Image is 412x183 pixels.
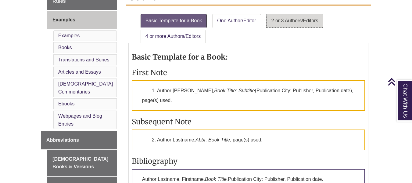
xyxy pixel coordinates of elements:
[132,130,365,150] p: 2. Author Lastname, , page(s) used.
[132,117,365,126] h3: Subsequent Note
[58,101,74,106] a: Ebooks
[58,45,72,50] a: Books
[212,14,261,27] a: One Author/Editor
[141,14,207,27] a: Basic Template for a Book
[132,156,365,166] h3: Bibliography
[58,69,101,75] a: Articles and Essays
[47,150,117,176] a: [DEMOGRAPHIC_DATA] Books & Versions
[46,137,79,143] span: Abbreviations
[267,14,323,27] a: 2 or 3 Authors/Editors
[205,177,228,182] em: Book Title.
[132,68,365,77] h3: First Note
[58,33,80,38] a: Examples
[141,30,206,43] a: 4 or more Authors/Editors
[388,78,410,86] a: Back to Top
[195,137,230,142] em: Abbr. Book Title
[58,57,109,62] a: Translations and Series
[41,131,117,149] a: Abbreviations
[58,113,102,126] a: Webpages and Blog Entries
[47,11,117,29] a: Examples
[132,52,228,62] strong: Basic Template for a Book:
[214,88,255,93] em: Book Title: Subtitle
[132,80,365,111] p: 1. Author [PERSON_NAME], (Publication City: Publisher, Publication date), page(s) used.
[58,81,113,94] a: [DEMOGRAPHIC_DATA] Commentaries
